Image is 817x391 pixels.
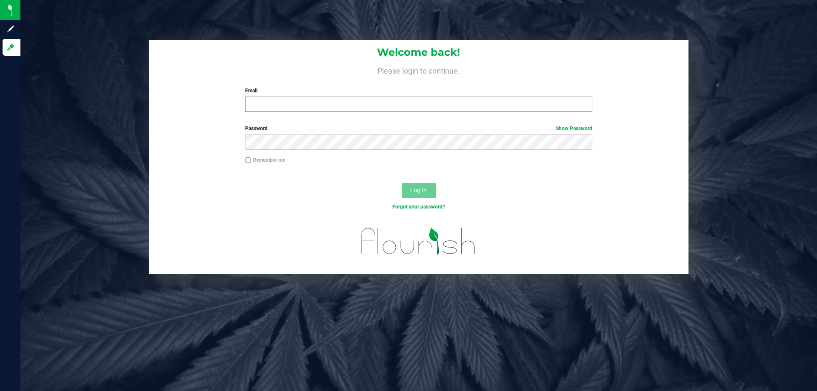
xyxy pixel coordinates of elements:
[149,47,688,58] h1: Welcome back!
[6,43,15,51] inline-svg: Log in
[392,204,445,210] a: Forgot your password?
[149,65,688,75] h4: Please login to continue.
[402,183,436,198] button: Log In
[245,156,285,164] label: Remember me
[351,220,486,263] img: flourish_logo.svg
[245,87,592,94] label: Email
[245,126,268,131] span: Password
[6,25,15,33] inline-svg: Sign up
[245,157,251,163] input: Remember me
[410,187,427,194] span: Log In
[556,126,592,131] a: Show Password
